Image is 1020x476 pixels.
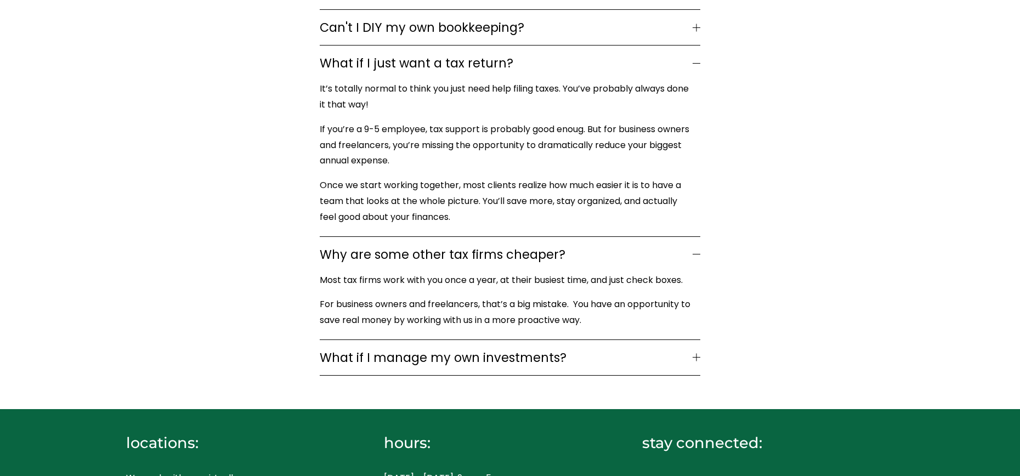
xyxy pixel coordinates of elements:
[320,46,700,81] button: What if I just want a tax return?
[384,433,603,453] h4: hours:
[320,340,700,375] button: What if I manage my own investments?
[320,54,693,72] span: What if I just want a tax return?
[320,81,695,113] p: It’s totally normal to think you just need help filing taxes. You’ve probably always done it that...
[320,18,693,37] span: Can't I DIY my own bookkeeping?
[320,348,693,367] span: What if I manage my own investments?
[126,433,345,453] h4: locations:
[320,273,695,288] p: Most tax firms work with you once a year, at their busiest time, and just check boxes.
[320,272,700,339] div: Why are some other tax firms cheaper?
[320,122,695,169] p: If you’re a 9-5 employee, tax support is probably good enoug. But for business owners and freelan...
[320,237,700,272] button: Why are some other tax firms cheaper?
[320,245,693,264] span: Why are some other tax firms cheaper?
[320,10,700,45] button: Can't I DIY my own bookkeeping?
[642,433,862,453] h4: stay connected:
[320,297,695,328] p: For business owners and freelancers, that’s a big mistake. You have an opportunity to save real m...
[320,81,700,236] div: What if I just want a tax return?
[320,178,695,225] p: Once we start working together, most clients realize how much easier it is to have a team that lo...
